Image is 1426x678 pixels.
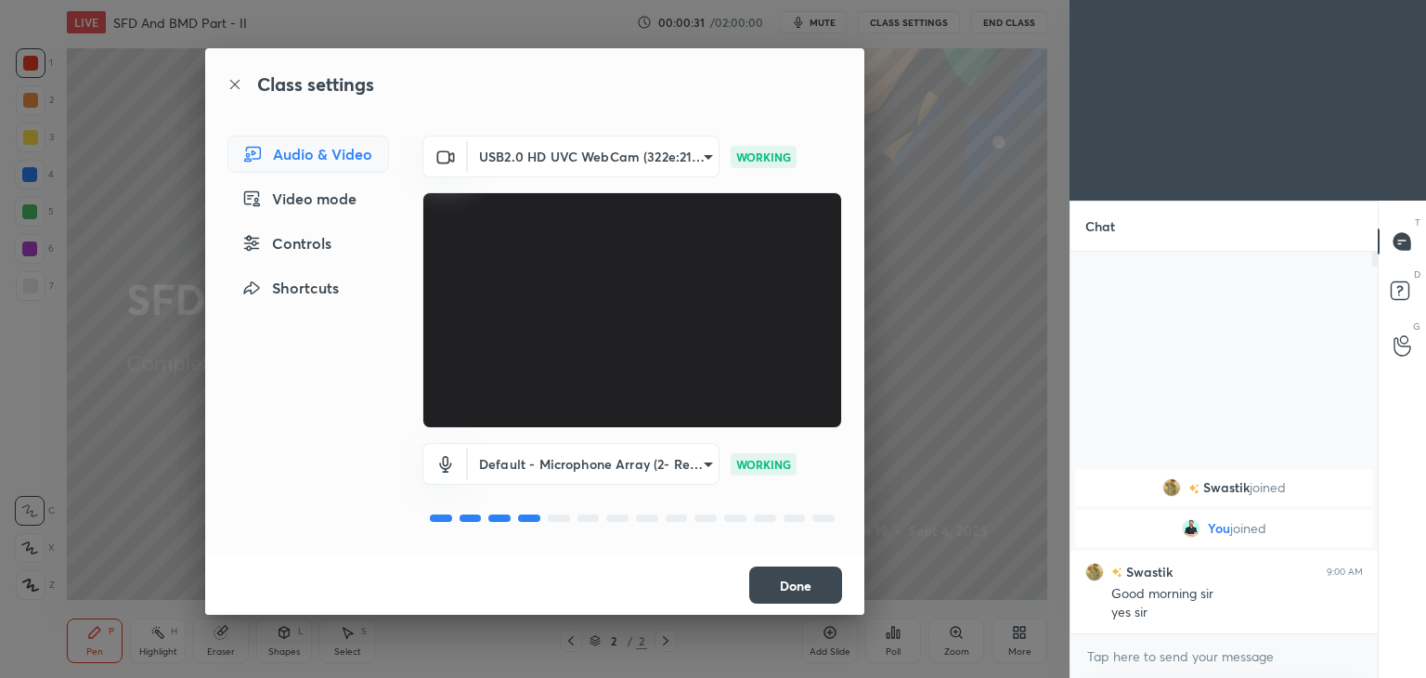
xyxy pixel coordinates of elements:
[736,456,791,473] p: WORKING
[227,136,389,173] div: Audio & Video
[1414,267,1420,281] p: D
[257,71,374,98] h2: Class settings
[736,149,791,165] p: WORKING
[1122,562,1173,581] h6: Swastik
[1415,215,1420,229] p: T
[227,180,389,217] div: Video mode
[227,269,389,306] div: Shortcuts
[1208,521,1230,536] span: You
[1070,202,1130,251] p: Chat
[1203,480,1250,495] span: Swastik
[1230,521,1266,536] span: joined
[468,136,719,177] div: USB2.0 HD UVC WebCam (322e:210e)
[1250,480,1286,495] span: joined
[227,225,389,262] div: Controls
[1111,604,1363,622] div: yes sir
[1070,465,1378,634] div: grid
[1188,484,1199,494] img: no-rating-badge.077c3623.svg
[1111,567,1122,578] img: no-rating-badge.077c3623.svg
[1162,478,1181,497] img: 536b96a0ae7d46beb9c942d9ff77c6f8.jpg
[1182,519,1200,538] img: 963340471ff5441e8619d0a0448153d9.jpg
[1413,319,1420,333] p: G
[468,443,719,485] div: USB2.0 HD UVC WebCam (322e:210e)
[1111,585,1363,604] div: Good morning sir
[1085,563,1104,581] img: 536b96a0ae7d46beb9c942d9ff77c6f8.jpg
[749,567,842,604] button: Done
[1327,567,1363,578] div: 9:00 AM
